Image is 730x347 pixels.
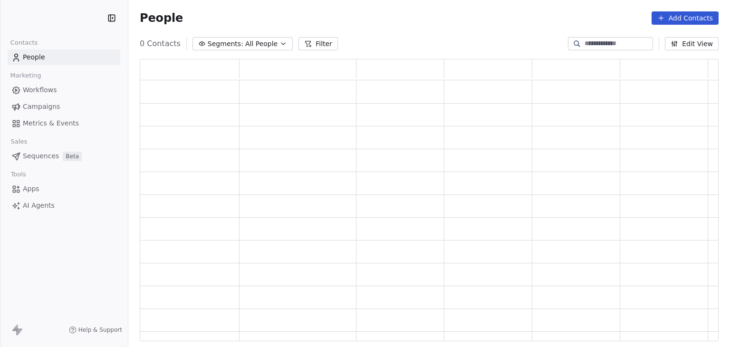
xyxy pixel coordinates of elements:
[23,184,39,194] span: Apps
[23,85,57,95] span: Workflows
[69,326,122,334] a: Help & Support
[298,37,338,50] button: Filter
[8,99,120,115] a: Campaigns
[23,151,59,161] span: Sequences
[245,39,278,49] span: All People
[78,326,122,334] span: Help & Support
[23,201,55,211] span: AI Agents
[7,135,31,149] span: Sales
[8,181,120,197] a: Apps
[140,11,183,25] span: People
[63,152,82,161] span: Beta
[7,167,30,182] span: Tools
[8,198,120,213] a: AI Agents
[665,37,719,50] button: Edit View
[140,38,181,49] span: 0 Contacts
[8,116,120,131] a: Metrics & Events
[23,52,45,62] span: People
[8,82,120,98] a: Workflows
[8,148,120,164] a: SequencesBeta
[8,49,120,65] a: People
[6,68,45,83] span: Marketing
[23,102,60,112] span: Campaigns
[23,118,79,128] span: Metrics & Events
[208,39,243,49] span: Segments:
[652,11,719,25] button: Add Contacts
[6,36,42,50] span: Contacts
